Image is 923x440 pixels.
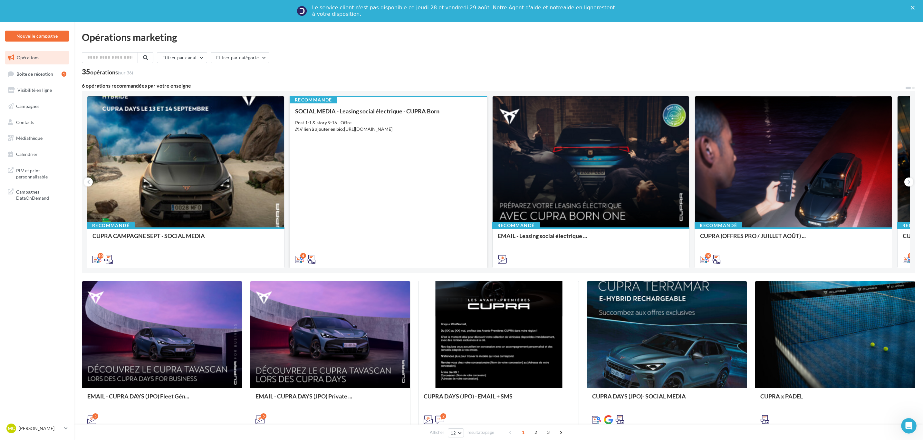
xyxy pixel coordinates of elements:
[297,6,307,16] img: Profile image for Service-Client
[5,31,69,42] button: Nouvelle campagne
[430,429,444,435] span: Afficher
[4,67,70,81] a: Boîte de réception1
[498,232,587,239] span: EMAIL - Leasing social électrique ...
[90,69,133,75] div: opérations
[16,151,38,157] span: Calendrier
[92,413,98,419] div: 5
[300,253,306,259] div: 4
[4,164,70,183] a: PLV et print personnalisable
[543,427,553,437] span: 3
[19,425,62,432] p: [PERSON_NAME]
[518,427,528,437] span: 1
[16,166,66,180] span: PLV et print personnalisable
[448,428,464,437] button: 12
[295,120,482,132] div: Post 1:1 & story 9:16 - Offre :
[16,187,66,201] span: Campagnes DataOnDemand
[911,6,917,10] div: Fermer
[4,100,70,113] a: Campagnes
[4,185,70,204] a: Campagnes DataOnDemand
[563,5,596,11] a: aide en ligne
[92,232,205,239] span: CUPRA CAMPAGNE SEPT - SOCIAL MEDIA
[16,103,39,109] span: Campagnes
[211,52,269,63] button: Filtrer par catégorie
[295,108,439,115] span: SOCIAL MEDIA - Leasing social électrique - CUPRA Born
[4,83,70,97] a: Visibilité en ligne
[531,427,541,437] span: 2
[344,126,392,132] a: [URL][DOMAIN_NAME]
[255,393,352,400] span: EMAIL - CUPRA DAYS (JPO) Private ...
[8,425,15,432] span: MC
[295,126,343,132] strong: //!// lien à ajouter en bio
[5,422,69,435] a: MC [PERSON_NAME]
[695,222,742,229] div: Recommandé
[87,222,135,229] div: Recommandé
[4,51,70,64] a: Opérations
[290,96,337,103] div: Recommandé
[700,232,806,239] span: CUPRA (OFFRES PRO / JUILLET AOÛT) ...
[440,413,446,419] div: 2
[98,253,103,259] div: 10
[424,393,513,400] span: CUPRA DAYS (JPO) - EMAIL + SMS
[592,393,686,400] span: CUPRA DAYS (JPO)- SOCIAL MEDIA
[451,430,456,435] span: 12
[908,253,914,259] div: 11
[82,32,915,42] div: Opérations marketing
[4,148,70,161] a: Calendrier
[261,413,266,419] div: 5
[17,55,39,60] span: Opérations
[16,71,53,76] span: Boîte de réception
[312,5,616,17] div: Le service client n'est pas disponible ce jeudi 28 et vendredi 29 août. Notre Agent d'aide et not...
[467,429,494,435] span: résultats/page
[62,72,66,77] div: 1
[82,68,133,75] div: 35
[492,222,540,229] div: Recommandé
[17,87,52,93] span: Visibilité en ligne
[118,70,133,75] span: (sur 36)
[760,393,803,400] span: CUPRA x PADEL
[901,418,917,434] iframe: Intercom live chat
[4,131,70,145] a: Médiathèque
[705,253,711,259] div: 10
[82,83,905,88] div: 6 opérations recommandées par votre enseigne
[87,393,189,400] span: EMAIL - CUPRA DAYS (JPO) Fleet Gén...
[16,119,34,125] span: Contacts
[157,52,207,63] button: Filtrer par canal
[4,116,70,129] a: Contacts
[16,135,43,141] span: Médiathèque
